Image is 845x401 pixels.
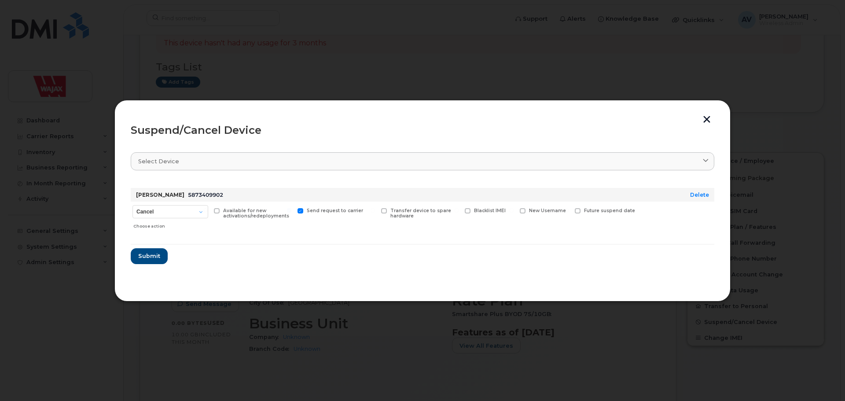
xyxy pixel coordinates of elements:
span: New Username [529,208,566,213]
button: Submit [131,248,168,264]
span: 5873409902 [188,191,223,198]
input: Send request to carrier [287,208,291,213]
input: Transfer device to spare hardware [371,208,375,213]
input: New Username [509,208,514,213]
a: Select device [131,152,714,170]
span: Transfer device to spare hardware [390,208,451,219]
span: Future suspend date [584,208,635,213]
input: Available for new activations/redeployments [203,208,208,213]
span: Blacklist IMEI [474,208,506,213]
strong: [PERSON_NAME] [136,191,184,198]
span: Select device [138,157,179,166]
span: Available for new activations/redeployments [223,208,289,219]
input: Future suspend date [564,208,569,213]
span: Send request to carrier [307,208,363,213]
div: Choose action [133,219,208,230]
input: Blacklist IMEI [454,208,459,213]
span: Submit [138,252,160,260]
a: Delete [690,191,709,198]
div: Suspend/Cancel Device [131,125,714,136]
